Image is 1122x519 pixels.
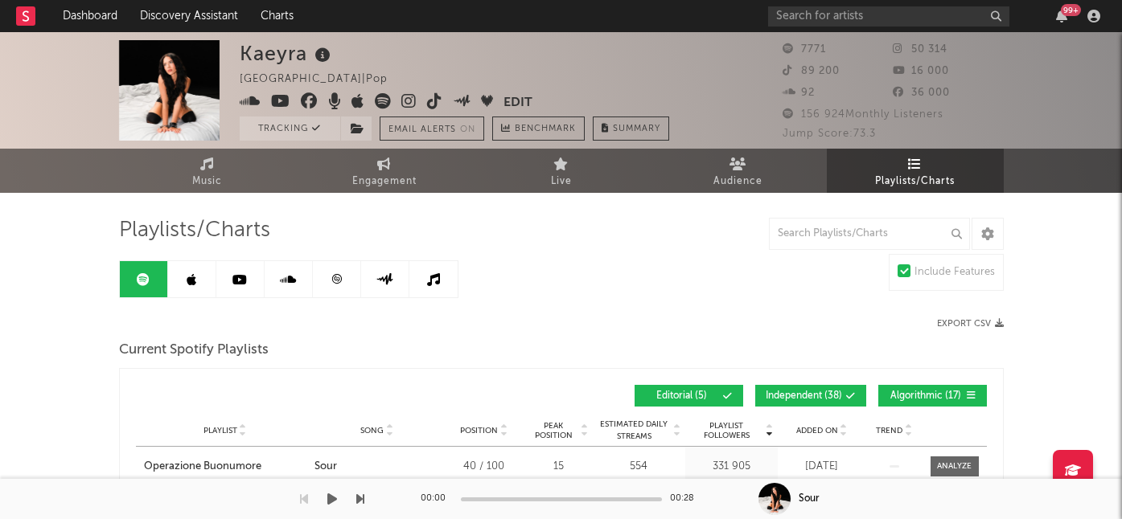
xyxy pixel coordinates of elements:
[1056,10,1067,22] button: 99+
[689,459,774,475] div: 331 905
[460,125,475,134] em: On
[937,319,1004,329] button: Export CSV
[768,6,1009,27] input: Search for artists
[240,116,340,141] button: Tracking
[783,129,876,139] span: Jump Score: 73.3
[119,341,269,360] span: Current Spotify Playlists
[782,459,862,475] div: [DATE]
[713,172,762,191] span: Audience
[551,172,572,191] span: Live
[473,149,650,193] a: Live
[448,459,520,475] div: 40 / 100
[645,391,719,401] span: Editorial ( 5 )
[893,88,950,98] span: 36 000
[119,221,270,240] span: Playlists/Charts
[889,391,963,401] span: Algorithmic ( 17 )
[783,88,815,98] span: 92
[689,421,764,440] span: Playlist Followers
[827,149,1004,193] a: Playlists/Charts
[635,385,743,407] button: Editorial(5)
[460,426,498,435] span: Position
[421,489,453,509] div: 00:00
[240,40,335,67] div: Kaeyra
[593,116,669,141] button: Summary
[597,459,681,475] div: 554
[650,149,827,193] a: Audience
[875,172,955,191] span: Playlists/Charts
[492,116,585,141] a: Benchmark
[192,172,222,191] span: Music
[783,66,840,76] span: 89 200
[893,66,949,76] span: 16 000
[670,489,702,509] div: 00:28
[380,116,484,141] button: Email AlertsOn
[613,125,660,133] span: Summary
[360,426,384,435] span: Song
[755,385,866,407] button: Independent(38)
[799,492,820,506] div: Sour
[783,44,826,55] span: 7771
[597,419,672,443] span: Estimated Daily Streams
[296,149,473,193] a: Engagement
[515,120,576,139] span: Benchmark
[914,263,995,282] div: Include Features
[503,93,532,113] button: Edit
[144,459,306,475] a: Operazione Buonumore
[352,172,417,191] span: Engagement
[878,385,987,407] button: Algorithmic(17)
[528,421,579,440] span: Peak Position
[876,426,902,435] span: Trend
[769,218,970,250] input: Search Playlists/Charts
[203,426,237,435] span: Playlist
[144,459,261,475] div: Operazione Buonumore
[796,426,838,435] span: Added On
[893,44,947,55] span: 50 314
[240,70,406,89] div: [GEOGRAPHIC_DATA] | Pop
[314,459,337,475] div: Sour
[766,391,842,401] span: Independent ( 38 )
[528,459,589,475] div: 15
[783,109,943,120] span: 156 924 Monthly Listeners
[119,149,296,193] a: Music
[1061,4,1081,16] div: 99 +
